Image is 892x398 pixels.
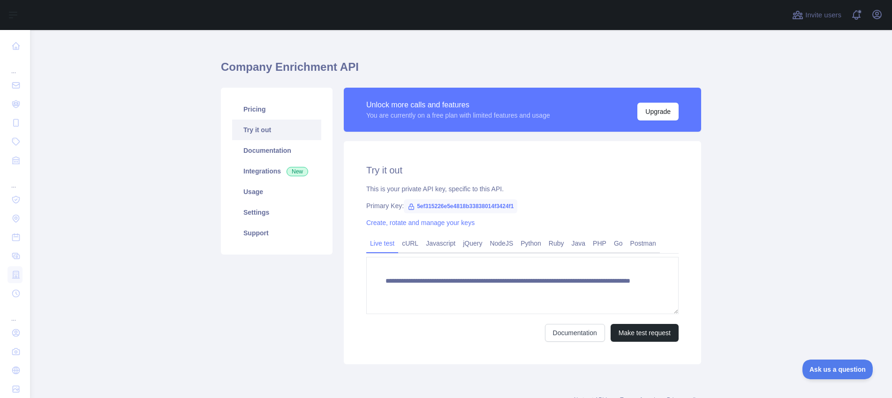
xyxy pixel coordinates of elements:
[404,199,517,213] span: 5ef315226e5e4818b33838014f3424f1
[232,181,321,202] a: Usage
[568,236,590,251] a: Java
[287,167,308,176] span: New
[221,60,701,82] h1: Company Enrichment API
[366,236,398,251] a: Live test
[545,236,568,251] a: Ruby
[232,140,321,161] a: Documentation
[611,324,679,342] button: Make test request
[422,236,459,251] a: Javascript
[517,236,545,251] a: Python
[589,236,610,251] a: PHP
[486,236,517,251] a: NodeJS
[8,171,23,189] div: ...
[366,111,550,120] div: You are currently on a free plan with limited features and usage
[232,223,321,243] a: Support
[637,103,679,120] button: Upgrade
[366,164,679,177] h2: Try it out
[366,201,679,210] div: Primary Key:
[398,236,422,251] a: cURL
[232,202,321,223] a: Settings
[610,236,627,251] a: Go
[232,161,321,181] a: Integrations New
[8,56,23,75] div: ...
[366,99,550,111] div: Unlock more calls and features
[232,120,321,140] a: Try it out
[545,324,605,342] a: Documentation
[366,219,475,226] a: Create, rotate and manage your keys
[627,236,660,251] a: Postman
[805,10,841,21] span: Invite users
[366,184,679,194] div: This is your private API key, specific to this API.
[459,236,486,251] a: jQuery
[790,8,843,23] button: Invite users
[8,304,23,323] div: ...
[232,99,321,120] a: Pricing
[802,360,873,379] iframe: Toggle Customer Support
